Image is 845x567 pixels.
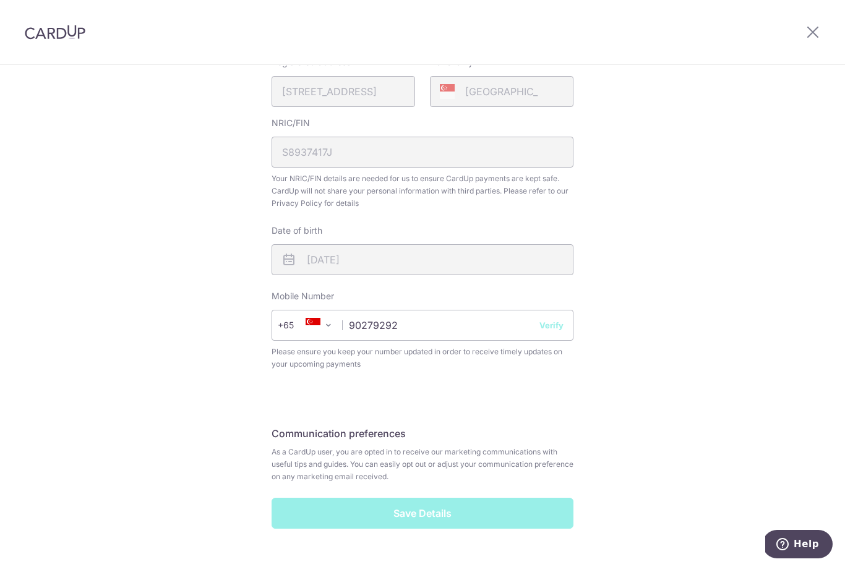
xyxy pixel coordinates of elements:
label: Mobile Number [272,290,334,302]
span: Please ensure you keep your number updated in order to receive timely updates on your upcoming pa... [272,346,573,370]
img: CardUp [25,25,85,40]
label: Date of birth [272,224,322,237]
span: Your NRIC/FIN details are needed for us to ensure CardUp payments are kept safe. CardUp will not ... [272,173,573,210]
span: +65 [281,318,311,333]
h5: Communication preferences [272,426,573,441]
span: As a CardUp user, you are opted in to receive our marketing communications with useful tips and g... [272,446,573,483]
iframe: Opens a widget where you can find more information [765,530,833,561]
label: NRIC/FIN [272,117,310,129]
span: +65 [278,318,311,333]
button: Verify [539,319,564,331]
